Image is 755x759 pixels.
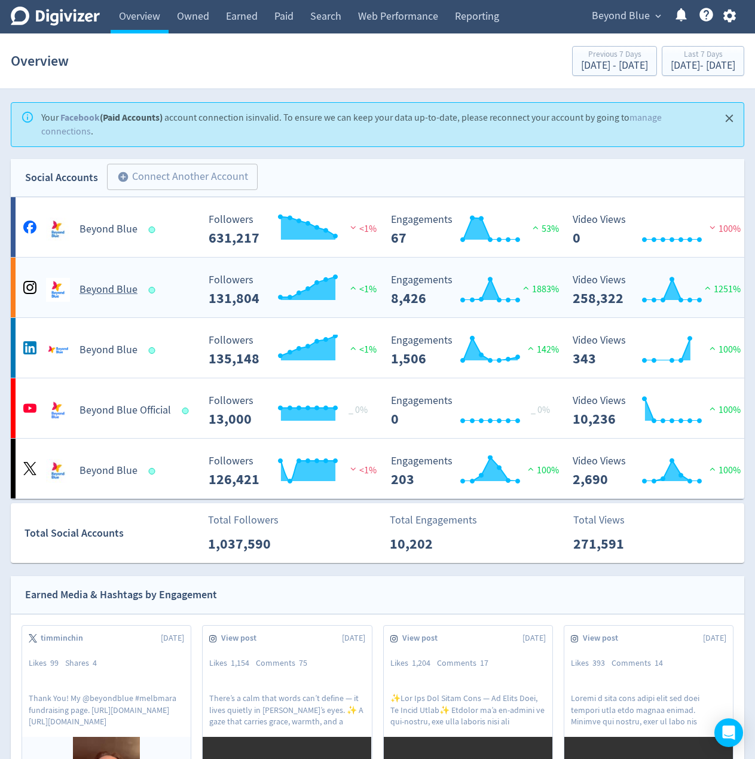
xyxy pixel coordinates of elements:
[567,335,746,366] svg: Video Views 343
[107,164,258,190] button: Connect Another Account
[209,693,365,726] p: There’s a calm that words can’t define — it lives quietly in [PERSON_NAME]’s eyes. ✨ A gaze that ...
[402,632,444,644] span: View post
[203,214,382,246] svg: Followers 631,217
[29,693,184,726] p: Thank You! My @beyondblue #melbmara fundraising page. [URL][DOMAIN_NAME] [URL][DOMAIN_NAME]
[203,274,382,306] svg: Followers 131,804
[522,632,546,644] span: [DATE]
[41,112,662,137] a: manage connections
[203,455,382,487] svg: Followers 126,421
[11,318,744,378] a: Beyond Blue undefinedBeyond Blue Followers 135,148 Followers 135,148 <1% Engagements 1,506 Engage...
[707,404,719,413] img: positive-performance.svg
[221,632,263,644] span: View post
[385,335,564,366] svg: Engagements 1,506
[80,222,137,237] h5: Beyond Blue
[412,657,430,668] span: 1,204
[707,344,741,356] span: 100%
[707,464,741,476] span: 100%
[161,632,184,644] span: [DATE]
[707,404,741,416] span: 100%
[437,657,495,669] div: Comments
[203,395,382,427] svg: Followers 13,000
[149,468,159,475] span: Data last synced: 15 Oct 2025, 3:01am (AEDT)
[80,464,137,478] h5: Beyond Blue
[583,632,625,644] span: View post
[707,464,719,473] img: positive-performance.svg
[149,347,159,354] span: Data last synced: 15 Oct 2025, 7:02am (AEDT)
[571,657,612,669] div: Likes
[65,657,103,669] div: Shares
[581,50,648,60] div: Previous 7 Days
[520,283,532,292] img: positive-performance.svg
[702,283,714,292] img: positive-performance.svg
[385,455,564,487] svg: Engagements 203
[567,455,746,487] svg: Video Views 2,690
[149,287,159,293] span: Data last synced: 15 Oct 2025, 7:02am (AEDT)
[46,399,70,423] img: Beyond Blue Official undefined
[347,344,377,356] span: <1%
[347,344,359,353] img: positive-performance.svg
[662,46,744,76] button: Last 7 Days[DATE]- [DATE]
[11,258,744,317] a: Beyond Blue undefinedBeyond Blue Followers 131,804 Followers 131,804 <1% Engagements 8,426 Engage...
[573,512,642,528] p: Total Views
[349,404,368,416] span: _ 0%
[385,274,564,306] svg: Engagements 8,426
[80,403,171,418] h5: Beyond Blue Official
[25,586,217,604] div: Earned Media & Hashtags by Engagement
[80,283,137,297] h5: Beyond Blue
[530,223,559,235] span: 53%
[93,657,97,668] span: 4
[11,197,744,257] a: Beyond Blue undefinedBeyond Blue Followers 631,217 Followers 631,217 <1% Engagements 67 Engagemen...
[707,223,719,232] img: negative-performance.svg
[208,512,279,528] p: Total Followers
[671,50,735,60] div: Last 7 Days
[572,46,657,76] button: Previous 7 Days[DATE] - [DATE]
[530,223,542,232] img: positive-performance.svg
[46,278,70,302] img: Beyond Blue undefined
[567,214,746,246] svg: Video Views 0
[592,7,650,26] span: Beyond Blue
[209,657,256,669] div: Likes
[50,657,59,668] span: 99
[385,214,564,246] svg: Engagements 67
[655,657,663,668] span: 14
[707,344,719,353] img: positive-performance.svg
[390,512,477,528] p: Total Engagements
[149,227,159,233] span: Data last synced: 14 Oct 2025, 6:01pm (AEDT)
[11,378,744,438] a: Beyond Blue Official undefinedBeyond Blue Official Followers 13,000 Followers 13,000 _ 0% Engagem...
[385,395,564,427] svg: Engagements 0
[525,464,559,476] span: 100%
[347,283,377,295] span: <1%
[592,657,605,668] span: 393
[60,111,163,124] strong: (Paid Accounts)
[299,657,307,668] span: 75
[390,533,458,555] p: 10,202
[525,344,537,353] img: positive-performance.svg
[203,335,382,366] svg: Followers 135,148
[573,533,642,555] p: 271,591
[41,106,710,143] div: Your account connection is invalid . To ensure we can keep your data up-to-date, please reconnect...
[208,533,277,555] p: 1,037,590
[182,408,192,414] span: Data last synced: 14 Oct 2025, 11:01pm (AEDT)
[531,404,550,416] span: _ 0%
[46,218,70,241] img: Beyond Blue undefined
[80,343,137,357] h5: Beyond Blue
[347,283,359,292] img: positive-performance.svg
[703,632,726,644] span: [DATE]
[25,169,98,186] div: Social Accounts
[347,223,377,235] span: <1%
[60,111,100,124] a: Facebook
[671,60,735,71] div: [DATE] - [DATE]
[525,464,537,473] img: positive-performance.svg
[390,693,546,726] p: ✨Lor Ips Dol Sitam Cons — Ad Elits Doei, Te Incid Utlab✨ Etdolor ma’a en-admini ve qui-nostru, ex...
[525,344,559,356] span: 142%
[46,338,70,362] img: Beyond Blue undefined
[256,657,314,669] div: Comments
[571,693,726,726] p: Loremi d sita cons adipi elit sed doei tempori utla etdo magnaa enimad. Minimve qui nostru, exer ...
[567,274,746,306] svg: Video Views 258,322
[567,395,746,427] svg: Video Views 10,236
[11,439,744,498] a: Beyond Blue undefinedBeyond Blue Followers 126,421 Followers 126,421 <1% Engagements 203 Engageme...
[707,223,741,235] span: 100%
[581,60,648,71] div: [DATE] - [DATE]
[347,464,377,476] span: <1%
[612,657,670,669] div: Comments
